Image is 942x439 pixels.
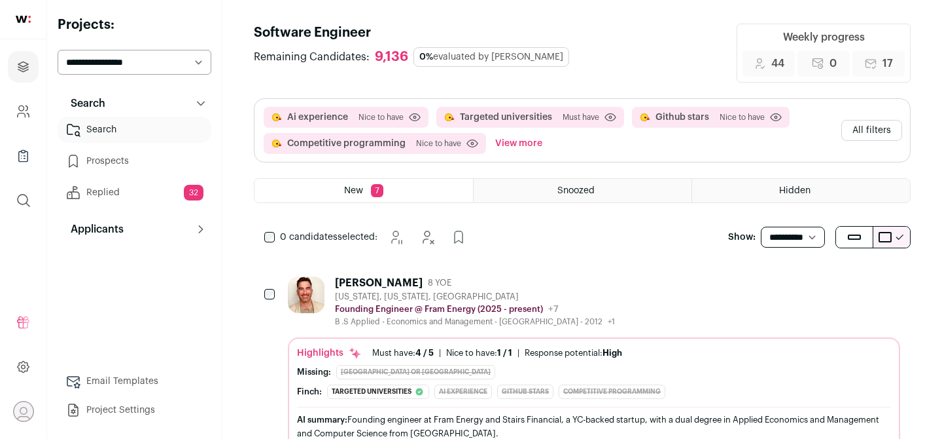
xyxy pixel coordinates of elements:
span: 7 [371,184,383,197]
span: 4 / 5 [415,349,434,357]
a: Prospects [58,148,211,174]
span: Remaining Candidates: [254,49,370,65]
a: Snoozed [474,179,691,202]
img: wellfound-shorthand-0d5821cbd27db2630d0214b213865d53afaa358527fdda9d0ea32b1df1b89c2c.svg [16,16,31,23]
span: 17 [882,56,893,71]
div: B .S Applied - Economics and Management - [GEOGRAPHIC_DATA] - 2012 [335,316,615,327]
div: Competitive programming [559,385,665,399]
p: Founding Engineer @ Fram Energy (2025 - present) [335,304,543,315]
div: Ai experience [434,385,492,399]
a: Company and ATS Settings [8,96,39,127]
button: Competitive programming [287,137,406,150]
a: Email Templates [58,368,211,394]
span: Nice to have [358,112,404,123]
div: [GEOGRAPHIC_DATA] or [GEOGRAPHIC_DATA] [336,365,495,379]
span: 0% [419,52,433,62]
span: AI summary: [297,415,347,424]
div: 9,136 [375,49,408,66]
p: Applicants [63,221,124,237]
span: 1 / 1 [497,349,512,357]
div: Highlights [297,347,362,360]
button: Applicants [58,216,211,242]
span: Hidden [779,186,811,195]
a: Search [58,117,211,143]
button: Open dropdown [13,401,34,422]
a: Hidden [692,179,910,202]
button: Targeted universities [460,111,552,124]
span: 0 candidates [280,233,338,242]
span: Nice to have [416,138,461,149]
div: Response potential: [525,348,622,358]
p: Search [63,96,105,111]
button: Add to Prospects [445,224,472,250]
span: Nice to have [720,112,765,123]
div: Github stars [497,385,553,399]
p: Show: [728,231,756,244]
span: 44 [771,56,784,71]
span: selected: [280,231,377,244]
div: Weekly progress [783,29,865,45]
button: Search [58,90,211,117]
div: Finch: [297,387,322,397]
ul: | | [372,348,622,358]
span: +1 [608,318,615,326]
button: Snooze [383,224,409,250]
div: Targeted universities [327,385,429,399]
span: Must have [563,112,599,123]
div: Missing: [297,367,331,377]
a: Replied32 [58,180,211,206]
button: Github stars [655,111,709,124]
button: Hide [414,224,440,250]
span: Snoozed [557,186,595,195]
div: [PERSON_NAME] [335,277,423,290]
a: Company Lists [8,140,39,172]
span: 0 [829,56,837,71]
div: Nice to have: [446,348,512,358]
button: Ai experience [287,111,348,124]
span: 32 [184,185,203,200]
img: 782480de1b3b8e821ca6221c4a7d618968812a224490e8daaf2f9eee809c1007 [288,277,324,313]
a: Project Settings [58,397,211,423]
button: All filters [841,120,902,141]
span: High [602,349,622,357]
span: 8 YOE [428,278,451,288]
a: Projects [8,51,39,83]
h1: Software Engineer [254,24,577,42]
span: +7 [548,305,559,314]
div: [US_STATE], [US_STATE], [GEOGRAPHIC_DATA] [335,292,615,302]
div: Must have: [372,348,434,358]
div: evaluated by [PERSON_NAME] [413,47,569,67]
button: View more [493,133,545,154]
h2: Projects: [58,16,211,34]
span: New [344,186,363,195]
